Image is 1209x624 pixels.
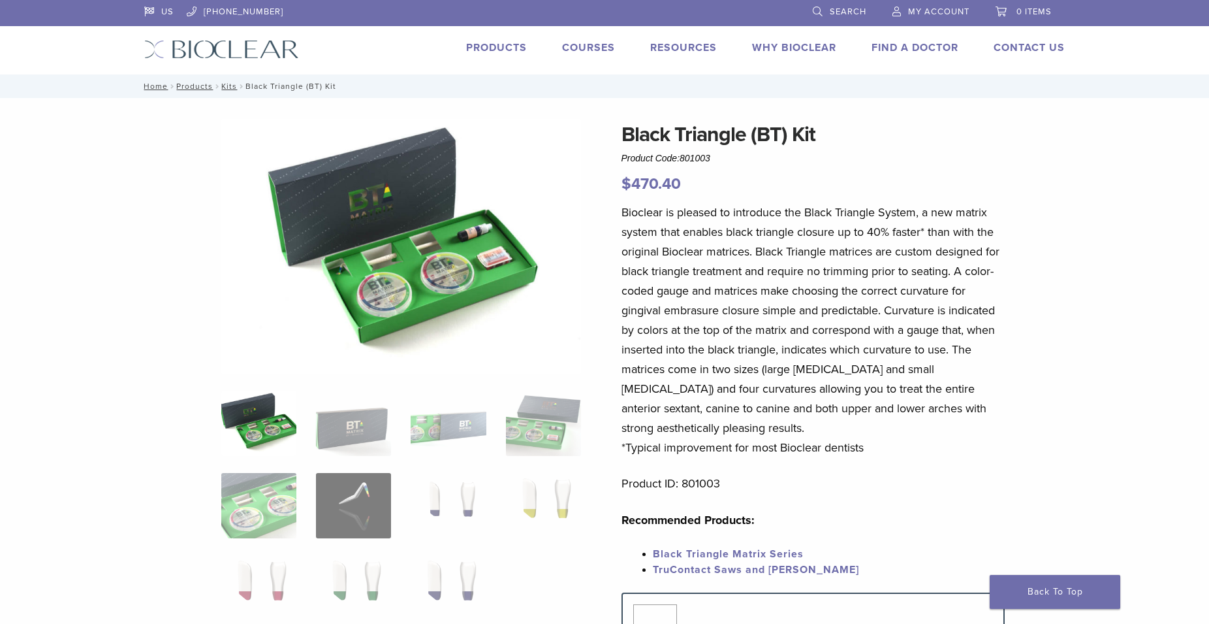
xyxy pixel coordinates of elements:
[621,174,681,193] bdi: 470.40
[752,41,836,54] a: Why Bioclear
[140,82,168,91] a: Home
[316,391,391,456] img: Black Triangle (BT) Kit - Image 2
[213,83,221,90] span: /
[411,555,486,621] img: Black Triangle (BT) Kit - Image 11
[990,575,1120,609] a: Back To Top
[176,82,213,91] a: Products
[621,153,710,163] span: Product Code:
[466,41,527,54] a: Products
[621,513,755,527] strong: Recommended Products:
[830,7,866,17] span: Search
[506,391,581,456] img: Black Triangle (BT) Kit - Image 4
[221,391,296,456] img: Intro-Black-Triangle-Kit-6-Copy-e1548792917662-324x324.jpg
[621,174,631,193] span: $
[221,119,582,374] img: Intro Black Triangle Kit-6 - Copy
[316,555,391,621] img: Black Triangle (BT) Kit - Image 10
[134,74,1075,98] nav: Black Triangle (BT) Kit
[653,548,804,561] a: Black Triangle Matrix Series
[168,83,176,90] span: /
[144,40,299,59] img: Bioclear
[1016,7,1052,17] span: 0 items
[908,7,969,17] span: My Account
[650,41,717,54] a: Resources
[621,203,1005,457] p: Bioclear is pleased to introduce the Black Triangle System, a new matrix system that enables blac...
[621,119,1005,150] h1: Black Triangle (BT) Kit
[221,473,296,538] img: Black Triangle (BT) Kit - Image 5
[506,473,581,538] img: Black Triangle (BT) Kit - Image 8
[653,563,859,576] a: TruContact Saws and [PERSON_NAME]
[316,473,391,538] img: Black Triangle (BT) Kit - Image 6
[411,391,486,456] img: Black Triangle (BT) Kit - Image 3
[621,474,1005,493] p: Product ID: 801003
[411,473,486,538] img: Black Triangle (BT) Kit - Image 7
[871,41,958,54] a: Find A Doctor
[680,153,710,163] span: 801003
[221,555,296,621] img: Black Triangle (BT) Kit - Image 9
[237,83,245,90] span: /
[221,82,237,91] a: Kits
[994,41,1065,54] a: Contact Us
[562,41,615,54] a: Courses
